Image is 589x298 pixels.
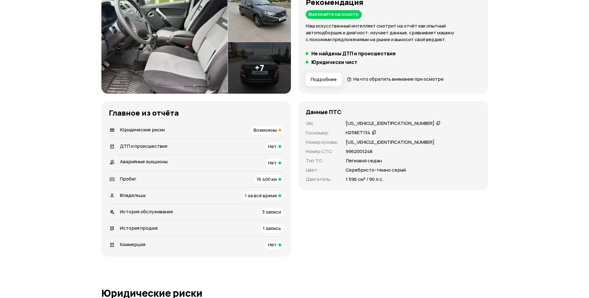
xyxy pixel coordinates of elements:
[120,225,158,231] span: История продаж
[109,109,284,117] h3: Главное из отчёта
[262,209,281,215] span: 3 записи
[353,76,444,82] span: На что обратить внимание при осмотре
[306,73,342,86] button: Подробнее
[306,157,338,164] p: Тип ТС :
[268,241,277,248] span: Нет
[306,167,338,173] p: Цвет :
[306,10,362,19] div: Выезжайте на осмотр
[346,130,370,136] div: Н258ЕТ134
[346,176,384,183] p: 1 596 см³ / 90 л.с.
[346,148,373,155] p: 9962001248
[268,143,277,150] span: Нет
[120,241,145,248] span: Коммерция
[346,139,434,146] p: [US_VEHICLE_IDENTIFICATION_NUMBER]
[306,139,338,146] p: Номер кузова :
[346,157,382,164] p: Легковой седан
[120,176,137,182] span: Пробег
[306,148,338,155] p: Номер СТС :
[311,59,357,65] h5: Юридически чист
[120,143,167,149] span: ДТП и происшествия
[268,160,277,166] span: Нет
[306,109,341,115] h4: Данные ПТС
[306,130,338,136] p: Госномер :
[120,126,165,133] span: Юридические риски
[254,127,277,133] span: Возможны
[263,225,281,232] span: 1 запись
[306,23,480,43] p: Наш искусственный интеллект смотрит на отчёт как опытный автоподборщик и диагност: изучает данные...
[306,176,338,183] p: Двигатель :
[120,208,173,215] span: История обслуживания
[257,176,277,182] span: 16 400 км
[306,120,338,127] p: VIN :
[245,192,277,199] span: 1 за всё время
[311,76,337,83] span: Подробнее
[346,120,434,127] div: [US_VEHICLE_IDENTIFICATION_NUMBER]
[347,76,444,82] a: На что обратить внимание при осмотре
[120,192,146,198] span: Владельцы
[311,50,395,57] h5: Не найдены ДТП и происшествия
[120,158,168,165] span: Аварийные аукционы
[346,167,406,173] p: Серебристо-темно серый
